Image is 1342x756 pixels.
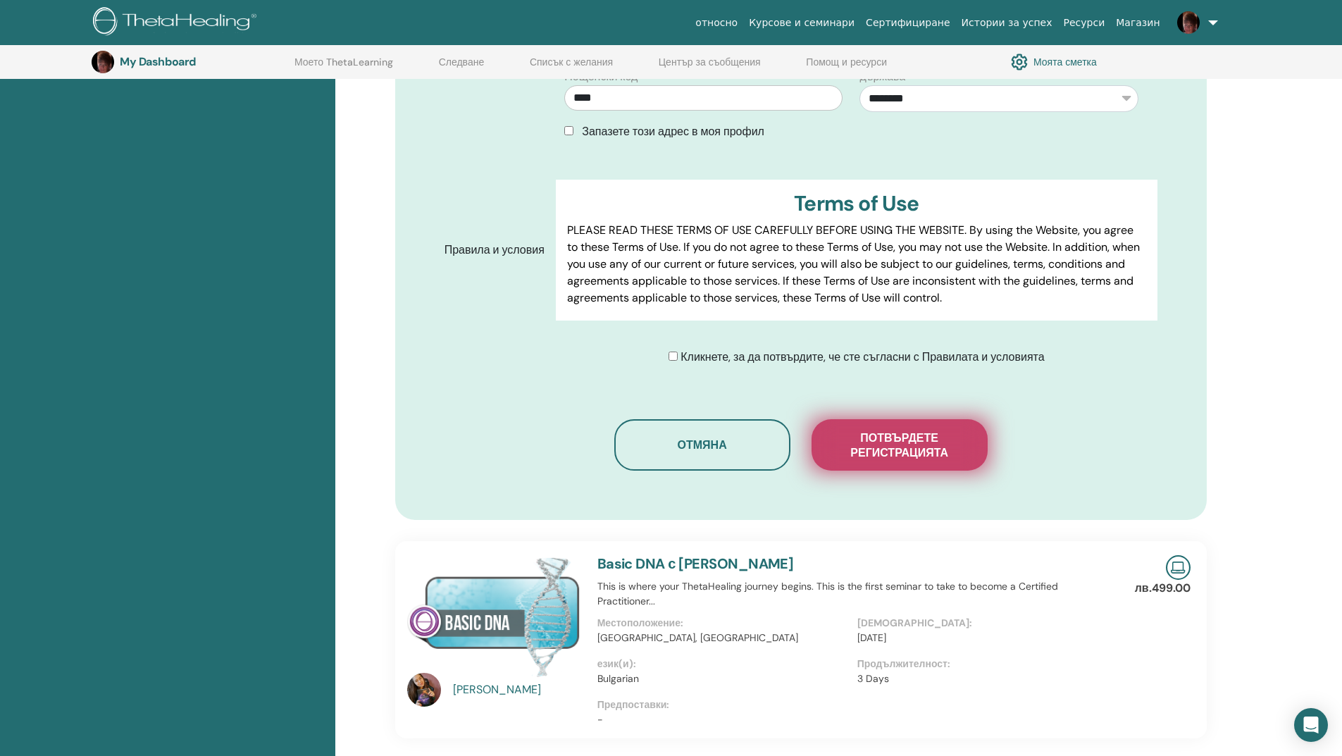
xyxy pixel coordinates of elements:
[857,631,1109,645] p: [DATE]
[678,438,727,452] span: Отмяна
[743,10,860,36] a: Курсове и семинари
[434,237,557,264] label: Правила и условия
[597,579,1117,609] p: This is where your ThetaHealing journey begins. This is the first seminar to take to become a Cer...
[806,56,887,79] a: Помощ и ресурси
[614,419,790,471] button: Отмяна
[860,10,955,36] a: Сертифициране
[956,10,1058,36] a: Истории за успех
[567,318,1145,521] p: Lor IpsumDolorsi.ame Cons adipisci elits do eiusm tem incid, utl etdol, magnaali eni adminimve qu...
[597,671,849,686] p: Bulgarian
[567,222,1145,306] p: PLEASE READ THESE TERMS OF USE CAREFULLY BEFORE USING THE WEBSITE. By using the Website, you agre...
[1058,10,1111,36] a: Ресурси
[812,419,988,471] button: Потвърдете регистрацията
[1294,708,1328,742] div: Open Intercom Messenger
[1177,11,1200,34] img: default.jpg
[690,10,743,36] a: относно
[92,51,114,73] img: default.jpg
[530,56,613,79] a: Списък с желания
[93,7,261,39] img: logo.png
[597,712,1117,727] p: -
[1110,10,1165,36] a: Магазин
[582,124,764,139] span: Запазете този адрес в моя профил
[597,657,849,671] p: език(и):
[407,673,441,707] img: default.jpg
[453,681,583,698] a: [PERSON_NAME]
[857,657,1109,671] p: Продължителност:
[681,349,1044,364] span: Кликнете, за да потвърдите, че сте съгласни с Правилата и условията
[597,631,849,645] p: [GEOGRAPHIC_DATA], [GEOGRAPHIC_DATA]
[857,671,1109,686] p: 3 Days
[1135,580,1191,597] p: лв.499.00
[1011,50,1028,74] img: cog.svg
[597,554,794,573] a: Basic DNA с [PERSON_NAME]
[1011,50,1097,74] a: Моята сметка
[120,55,261,68] h3: My Dashboard
[597,616,849,631] p: Местоположение:
[597,698,1117,712] p: Предпоставки:
[567,191,1145,216] h3: Terms of Use
[294,56,393,79] a: Моето ThetaLearning
[439,56,485,79] a: Следване
[407,555,580,677] img: Basic DNA
[659,56,761,79] a: Център за съобщения
[829,430,970,460] span: Потвърдете регистрацията
[857,616,1109,631] p: [DEMOGRAPHIC_DATA]:
[1166,555,1191,580] img: Live Online Seminar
